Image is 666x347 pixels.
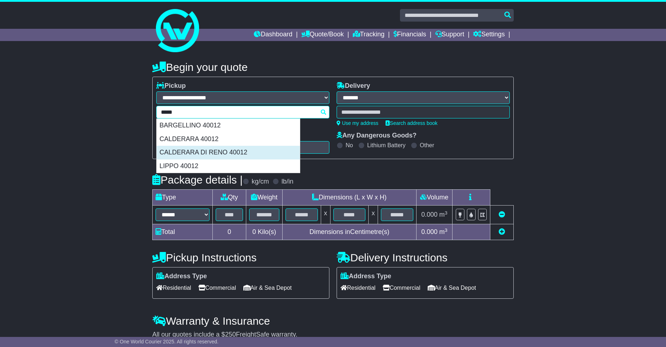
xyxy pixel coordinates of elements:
a: Financials [393,29,426,41]
span: 0 [252,228,256,235]
label: Address Type [156,272,207,280]
label: kg/cm [252,178,269,186]
label: Address Type [341,272,391,280]
h4: Delivery Instructions [337,252,514,263]
label: Pickup [156,82,186,90]
span: 250 [225,331,236,338]
span: Air & Sea Depot [428,282,476,293]
td: Type [153,190,213,206]
a: Add new item [499,228,505,235]
a: Settings [473,29,505,41]
h4: Pickup Instructions [152,252,329,263]
a: Dashboard [254,29,292,41]
a: Remove this item [499,211,505,218]
a: Tracking [353,29,384,41]
td: Volume [416,190,452,206]
a: Support [435,29,464,41]
span: © One World Courier 2025. All rights reserved. [114,339,219,344]
div: All our quotes include a $ FreightSafe warranty. [152,331,514,339]
h4: Package details | [152,174,243,186]
span: m [439,211,447,218]
div: CALDERARA DI RENO 40012 [157,146,300,159]
td: x [369,206,378,224]
a: Search address book [386,120,437,126]
label: lb/in [282,178,293,186]
sup: 3 [445,210,447,216]
label: Any Dangerous Goods? [337,132,417,140]
td: Kilo(s) [246,224,283,240]
a: Quote/Book [301,29,344,41]
label: No [346,142,353,149]
span: 0.000 [421,228,437,235]
div: CALDERARA 40012 [157,132,300,146]
h4: Warranty & Insurance [152,315,514,327]
td: Weight [246,190,283,206]
div: LIPPO 40012 [157,159,300,173]
typeahead: Please provide city [156,106,329,118]
span: 0.000 [421,211,437,218]
label: Lithium Battery [367,142,406,149]
td: Total [153,224,213,240]
span: Residential [156,282,191,293]
sup: 3 [445,227,447,233]
span: Air & Sea Depot [243,282,292,293]
td: Dimensions in Centimetre(s) [282,224,416,240]
td: x [321,206,330,224]
h4: Begin your quote [152,61,514,73]
td: Qty [213,190,246,206]
span: Residential [341,282,375,293]
span: Commercial [383,282,420,293]
div: BARGELLINO 40012 [157,119,300,132]
td: 0 [213,224,246,240]
label: Delivery [337,82,370,90]
label: Other [420,142,434,149]
span: m [439,228,447,235]
td: Dimensions (L x W x H) [282,190,416,206]
a: Use my address [337,120,378,126]
span: Commercial [198,282,236,293]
